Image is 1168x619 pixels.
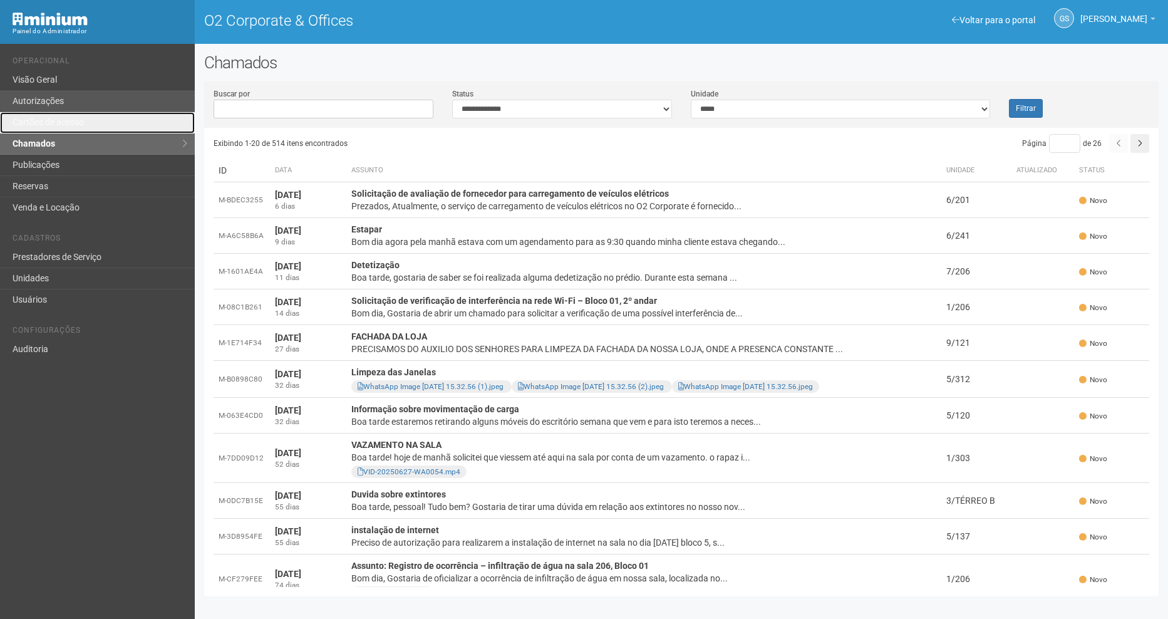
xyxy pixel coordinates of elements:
strong: [DATE] [275,190,301,200]
strong: VAZAMENTO NA SALA [351,440,442,450]
label: Status [452,88,473,100]
strong: Solicitação de verificação de interferência na rede Wi-Fi – Bloco 01, 2º andar [351,296,657,306]
span: Novo [1079,496,1107,507]
div: 27 dias [275,344,341,355]
span: Novo [1079,411,1107,422]
a: WhatsApp Image [DATE] 15.32.56.jpeg [678,382,813,391]
strong: Assunto: Registro de ocorrência – infiltração de água na sala 206, Bloco 01 [351,561,649,571]
strong: [DATE] [275,448,301,458]
td: 1/206 [941,289,1011,325]
div: Exibindo 1-20 de 514 itens encontrados [214,134,682,153]
li: Configurações [13,326,185,339]
span: Novo [1079,375,1107,385]
div: Bom dia, Gostaria de oficializar a ocorrência de infiltração de água em nossa sala, localizada no... [351,572,937,585]
a: Voltar para o portal [952,15,1035,25]
div: 11 dias [275,273,341,283]
td: 9/121 [941,325,1011,361]
strong: Detetização [351,260,400,270]
button: Filtrar [1009,99,1043,118]
span: Novo [1079,454,1107,464]
strong: instalação de internet [351,525,439,535]
span: Novo [1079,231,1107,242]
strong: Estapar [351,224,382,234]
div: 6 dias [275,201,341,212]
span: Novo [1079,303,1107,313]
a: [PERSON_NAME] [1080,16,1155,26]
li: Operacional [13,56,185,70]
td: 5/312 [941,361,1011,398]
img: Minium [13,13,88,26]
span: Novo [1079,195,1107,206]
h1: O2 Corporate & Offices [204,13,672,29]
strong: [DATE] [275,369,301,379]
span: Página de 26 [1022,139,1102,148]
div: Preciso de autorização para realizarem a instalação de internet na sala no dia [DATE] bloco 5, s... [351,536,937,549]
a: WhatsApp Image [DATE] 15.32.56 (2).jpeg [518,382,664,391]
td: M-B0898C80 [214,361,270,398]
a: WhatsApp Image [DATE] 15.32.56 (1).jpeg [358,382,504,391]
label: Unidade [691,88,718,100]
div: 55 dias [275,502,341,512]
strong: [DATE] [275,491,301,501]
strong: [DATE] [275,405,301,415]
strong: [DATE] [275,569,301,579]
td: M-0DC7B15E [214,483,270,519]
div: Boa tarde, gostaria de saber se foi realizada alguma dedetização no prédio. Durante esta semana ... [351,271,937,284]
strong: Duvida sobre extintores [351,489,446,499]
strong: FACHADA DA LOJA [351,331,427,341]
td: M-A6C58B6A [214,218,270,254]
td: 1/303 [941,434,1011,483]
div: Boa tarde, pessoal! Tudo bem? Gostaria de tirar uma dúvida em relação aos extintores no nosso nov... [351,501,937,513]
span: Novo [1079,338,1107,349]
strong: [DATE] [275,333,301,343]
div: 32 dias [275,380,341,391]
div: Prezados, Atualmente, o serviço de carregamento de veículos elétricos no O2 Corporate é fornecido... [351,200,937,212]
th: Assunto [346,159,942,182]
div: Bom dia, Gostaria de abrir um chamado para solicitar a verificação de uma possível interferência ... [351,307,937,320]
div: 74 dias [275,580,341,591]
td: M-3D8954FE [214,519,270,554]
span: Gabriela Souza [1080,2,1147,24]
span: Novo [1079,267,1107,278]
td: M-7DD09D12 [214,434,270,483]
div: Painel do Administrador [13,26,185,37]
th: Data [270,159,346,182]
strong: [DATE] [275,226,301,236]
label: Buscar por [214,88,250,100]
div: 55 dias [275,538,341,548]
td: 5/120 [941,398,1011,434]
td: M-CF279FEE [214,554,270,604]
td: 1/206 [941,554,1011,604]
td: 3/TÉRREO B [941,483,1011,519]
a: VID-20250627-WA0054.mp4 [358,467,460,476]
a: GS [1054,8,1074,28]
td: M-063E4CD0 [214,398,270,434]
th: Status [1074,159,1149,182]
td: 5/137 [941,519,1011,554]
strong: Limpeza das Janelas [351,367,436,377]
td: M-08C1B261 [214,289,270,325]
div: 32 dias [275,417,341,427]
div: 52 dias [275,459,341,470]
strong: Solicitação de avaliação de fornecedor para carregamento de veículos elétricos [351,189,669,199]
strong: Informação sobre movimentação de carga [351,404,519,414]
td: 7/206 [941,254,1011,289]
strong: [DATE] [275,297,301,307]
div: Bom dia agora pela manhã estava com um agendamento para as 9:30 quando minha cliente estava chega... [351,236,937,248]
th: Atualizado [1011,159,1074,182]
td: 6/241 [941,218,1011,254]
td: ID [214,159,270,182]
div: 9 dias [275,237,341,247]
td: M-1601AE4A [214,254,270,289]
span: Novo [1079,575,1107,585]
td: 6/201 [941,182,1011,218]
div: Boa tarde estaremos retirando alguns móveis do escritório semana que vem e para isto teremos a ne... [351,415,937,428]
span: Novo [1079,532,1107,543]
strong: [DATE] [275,261,301,271]
strong: [DATE] [275,526,301,536]
li: Cadastros [13,234,185,247]
td: M-1E714F34 [214,325,270,361]
div: Boa tarde! hoje de manhã solicitei que viessem até aqui na sala por conta de um vazamento. o rapa... [351,451,937,464]
th: Unidade [941,159,1011,182]
div: PRECISAMOS DO AUXILIO DOS SENHORES PARA LIMPEZA DA FACHADA DA NOSSA LOJA, ONDE A PRESENCA CONSTAN... [351,343,937,355]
